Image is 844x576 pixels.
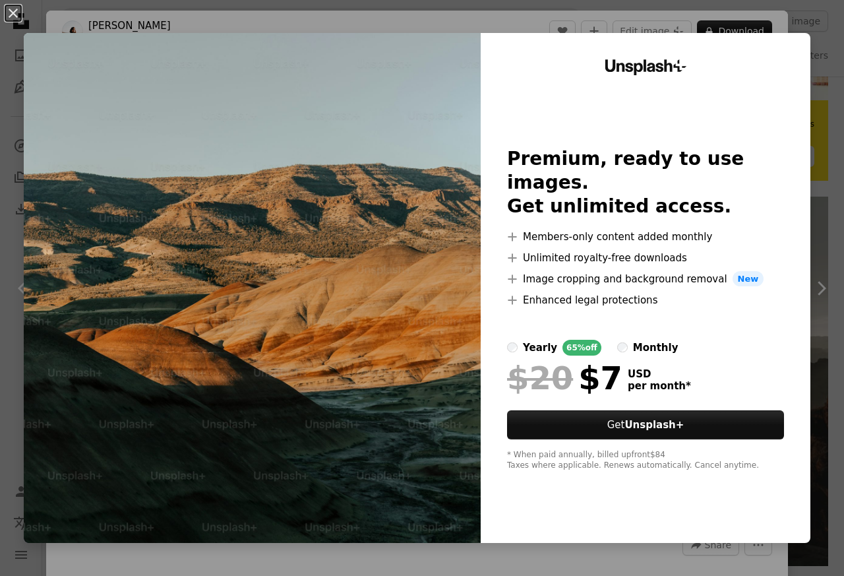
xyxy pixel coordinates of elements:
[628,368,691,380] span: USD
[562,340,601,356] div: 65% off
[507,410,784,439] button: GetUnsplash+
[507,250,784,266] li: Unlimited royalty-free downloads
[628,380,691,392] span: per month *
[507,271,784,287] li: Image cropping and background removal
[507,342,518,353] input: yearly65%off
[633,340,678,356] div: monthly
[624,419,684,431] strong: Unsplash+
[507,361,573,395] span: $20
[617,342,628,353] input: monthly
[523,340,557,356] div: yearly
[733,271,764,287] span: New
[507,229,784,245] li: Members-only content added monthly
[507,147,784,218] h2: Premium, ready to use images. Get unlimited access.
[507,292,784,308] li: Enhanced legal protections
[507,450,784,471] div: * When paid annually, billed upfront $84 Taxes where applicable. Renews automatically. Cancel any...
[507,361,622,395] div: $7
